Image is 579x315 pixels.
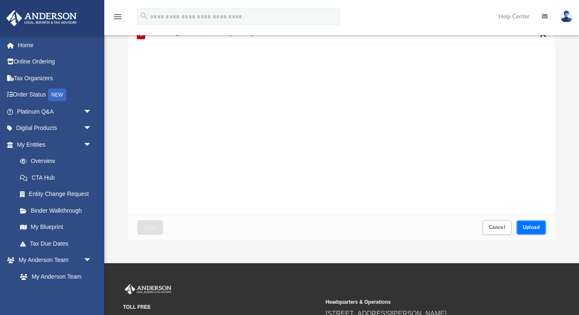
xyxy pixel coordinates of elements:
[483,220,512,235] button: Cancel
[123,303,320,311] small: TOLL FREE
[113,12,123,22] i: menu
[137,220,163,235] button: Close
[12,153,104,170] a: Overview
[12,202,104,219] a: Binder Walkthrough
[560,10,573,23] img: User Pic
[6,136,104,153] a: My Entitiesarrow_drop_down
[6,37,104,53] a: Home
[6,53,104,70] a: Online Ordering
[113,16,123,22] a: menu
[6,252,100,269] a: My Anderson Teamarrow_drop_down
[143,225,157,230] span: Close
[123,284,173,295] img: Anderson Advisors Platinum Portal
[523,225,540,230] span: Upload
[4,10,79,26] img: Anderson Advisors Platinum Portal
[6,86,104,104] a: Order StatusNEW
[12,285,100,302] a: Anderson System
[48,89,66,101] div: NEW
[83,103,100,120] span: arrow_drop_down
[128,3,555,240] div: Upload
[139,11,149,20] i: search
[12,186,104,203] a: Entity Change Request
[12,219,100,236] a: My Blueprint
[326,298,523,306] small: Headquarters & Operations
[6,120,104,137] a: Digital Productsarrow_drop_down
[150,30,259,36] span: 2024 Prestige Fund D VI, LLC K-1 - [PERSON_NAME].Pdf
[516,220,546,235] button: Upload
[83,120,100,137] span: arrow_drop_down
[12,169,104,186] a: CTA Hub
[12,268,96,285] a: My Anderson Team
[6,103,104,120] a: Platinum Q&Aarrow_drop_down
[6,70,104,86] a: Tax Organizers
[128,3,555,215] div: grid
[489,225,506,230] span: Cancel
[83,136,100,153] span: arrow_drop_down
[12,235,104,252] a: Tax Due Dates
[83,252,100,269] span: arrow_drop_down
